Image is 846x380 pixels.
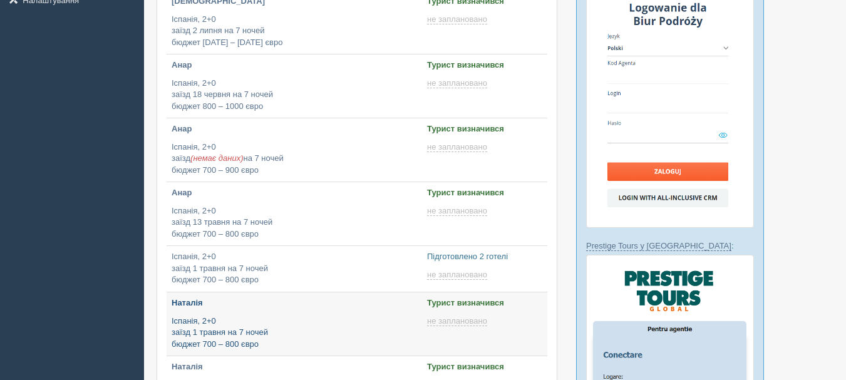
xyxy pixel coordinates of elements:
[172,187,417,199] p: Анар
[427,361,542,373] p: Турист визначився
[172,59,417,71] p: Анар
[427,206,490,216] a: не заплановано
[427,270,487,280] span: не заплановано
[427,142,487,152] span: не заплановано
[586,240,754,252] p: :
[427,251,542,263] p: Підготовлено 2 готелі
[427,297,542,309] p: Турист визначився
[172,14,417,49] p: Іспанія, 2+0 заїзд 2 липня на 7 ночей бюджет [DATE] – [DATE] євро
[427,123,542,135] p: Турист визначився
[172,205,417,240] p: Іспанія, 2+0 заїзд 13 травня на 7 ночей бюджет 700 – 800 євро
[427,142,490,152] a: не заплановано
[427,316,490,326] a: не заплановано
[427,187,542,199] p: Турист визначився
[172,316,417,351] p: Іспанія, 2+0 заїзд 1 травня на 7 ночей бюджет 700 – 800 євро
[427,270,490,280] a: не заплановано
[167,54,422,118] a: Анар Іспанія, 2+0заїзд 18 червня на 7 ночейбюджет 800 – 1000 євро
[172,297,417,309] p: Наталія
[172,251,417,286] p: Іспанія, 2+0 заїзд 1 травня на 7 ночей бюджет 700 – 800 євро
[427,59,542,71] p: Турист визначився
[167,246,422,292] a: Іспанія, 2+0заїзд 1 травня на 7 ночейбюджет 700 – 800 євро
[167,118,422,182] a: Анар Іспанія, 2+0заїзд(немає даних)на 7 ночейбюджет 700 – 900 євро
[427,78,490,88] a: не заплановано
[172,141,417,177] p: Іспанія, 2+0 заїзд на 7 ночей бюджет 700 – 900 євро
[427,14,490,24] a: не заплановано
[586,241,731,251] a: Prestige Tours у [GEOGRAPHIC_DATA]
[190,153,243,163] span: (немає даних)
[167,292,422,356] a: Наталія Іспанія, 2+0заїзд 1 травня на 7 ночейбюджет 700 – 800 євро
[427,206,487,216] span: не заплановано
[172,123,417,135] p: Анар
[427,14,487,24] span: не заплановано
[172,361,417,373] p: Наталія
[172,78,417,113] p: Іспанія, 2+0 заїзд 18 червня на 7 ночей бюджет 800 – 1000 євро
[427,78,487,88] span: не заплановано
[427,316,487,326] span: не заплановано
[167,182,422,245] a: Анар Іспанія, 2+0заїзд 13 травня на 7 ночейбюджет 700 – 800 євро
